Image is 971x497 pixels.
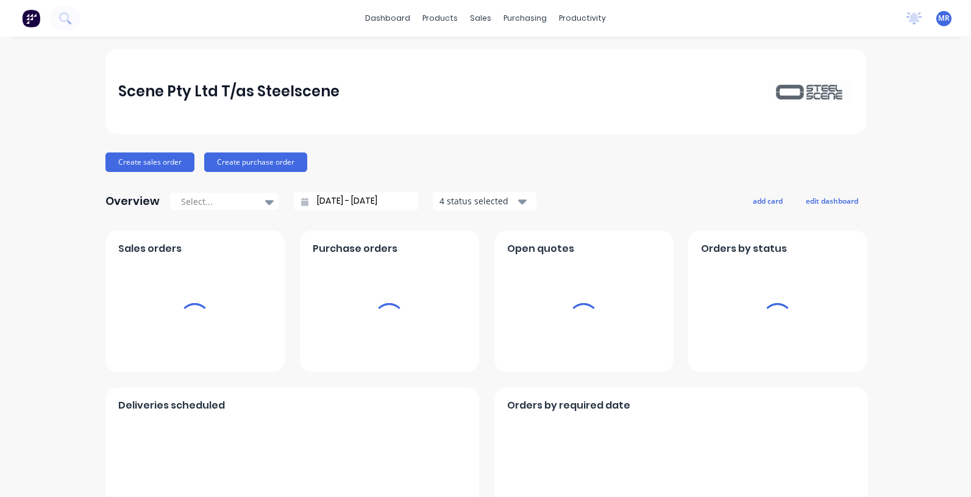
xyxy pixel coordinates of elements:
div: sales [464,9,497,27]
img: Factory [22,9,40,27]
button: 4 status selected [433,192,536,210]
span: Deliveries scheduled [118,398,225,413]
div: Overview [105,189,160,213]
button: Create sales order [105,152,194,172]
button: Create purchase order [204,152,307,172]
button: edit dashboard [798,193,866,209]
div: purchasing [497,9,553,27]
button: add card [745,193,791,209]
div: productivity [553,9,612,27]
div: 4 status selected [439,195,516,207]
span: Orders by status [701,241,787,256]
div: products [416,9,464,27]
a: dashboard [359,9,416,27]
span: MR [938,13,950,24]
div: Scene Pty Ltd T/as Steelscene [118,79,340,104]
span: Sales orders [118,241,182,256]
span: Orders by required date [507,398,630,413]
span: Open quotes [507,241,574,256]
img: Scene Pty Ltd T/as Steelscene [767,80,853,102]
span: Purchase orders [313,241,397,256]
